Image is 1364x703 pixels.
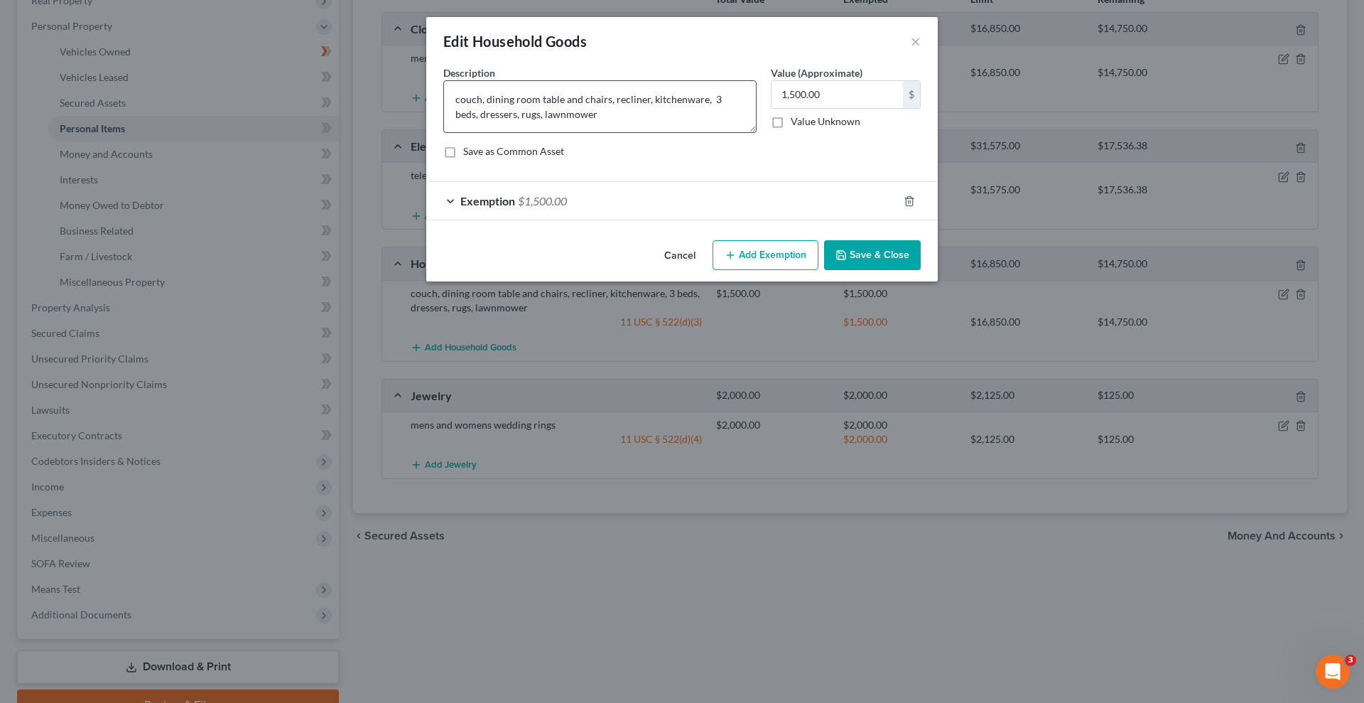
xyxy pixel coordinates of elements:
input: 0.00 [772,81,903,108]
span: Exemption [460,194,515,208]
button: × [911,33,921,50]
button: Save & Close [824,240,921,270]
span: Description [443,67,495,79]
label: Save as Common Asset [463,144,564,159]
iframe: Intercom live chat [1316,655,1350,689]
span: $1,500.00 [518,194,567,208]
span: 3 [1345,655,1356,666]
label: Value (Approximate) [771,65,862,80]
div: $ [903,81,920,108]
button: Add Exemption [713,240,818,270]
label: Value Unknown [791,114,860,129]
button: Cancel [653,242,707,270]
div: Edit Household Goods [443,31,587,51]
